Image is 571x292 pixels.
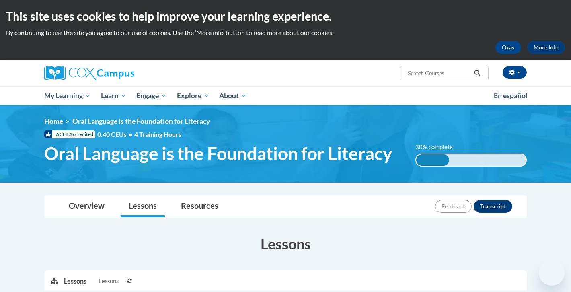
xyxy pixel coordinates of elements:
[489,87,533,104] a: En español
[72,117,210,125] span: Oral Language is the Foundation for Literacy
[494,91,528,100] span: En español
[471,68,483,78] button: Search
[407,68,471,78] input: Search Courses
[39,86,96,105] a: My Learning
[474,200,512,213] button: Transcript
[177,91,209,101] span: Explore
[134,130,181,138] span: 4 Training Hours
[97,130,134,139] span: 0.40 CEUs
[416,154,449,166] div: 30% complete
[503,66,527,79] button: Account Settings
[64,277,86,286] p: Lessons
[495,41,521,54] button: Okay
[219,91,246,101] span: About
[527,41,565,54] a: More Info
[415,143,462,152] label: 30% complete
[44,234,527,254] h3: Lessons
[44,66,197,80] a: Cox Campus
[435,200,472,213] button: Feedback
[96,86,131,105] a: Learn
[101,91,126,101] span: Learn
[173,196,226,217] a: Resources
[44,130,95,138] span: IACET Accredited
[44,143,392,164] span: Oral Language is the Foundation for Literacy
[99,277,119,286] span: Lessons
[136,91,166,101] span: Engage
[32,86,539,105] div: Main menu
[6,28,565,37] p: By continuing to use the site you agree to our use of cookies. Use the ‘More info’ button to read...
[44,117,63,125] a: Home
[214,86,252,105] a: About
[6,8,565,24] h2: This site uses cookies to help improve your learning experience.
[44,91,90,101] span: My Learning
[172,86,214,105] a: Explore
[129,130,132,138] span: •
[131,86,172,105] a: Engage
[539,260,565,286] iframe: Button to launch messaging window
[121,196,165,217] a: Lessons
[61,196,113,217] a: Overview
[44,66,134,80] img: Cox Campus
